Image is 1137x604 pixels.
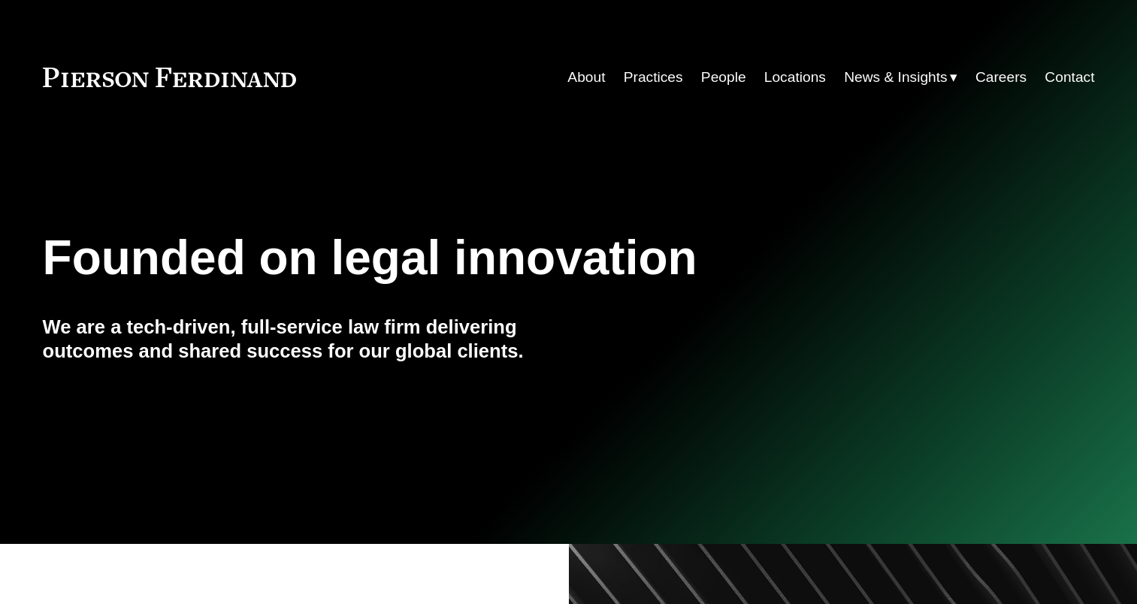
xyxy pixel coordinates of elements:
[844,65,948,91] span: News & Insights
[43,315,569,364] h4: We are a tech-driven, full-service law firm delivering outcomes and shared success for our global...
[764,63,826,92] a: Locations
[975,63,1027,92] a: Careers
[43,231,920,285] h1: Founded on legal innovation
[1045,63,1094,92] a: Contact
[844,63,957,92] a: folder dropdown
[624,63,683,92] a: Practices
[567,63,605,92] a: About
[701,63,746,92] a: People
